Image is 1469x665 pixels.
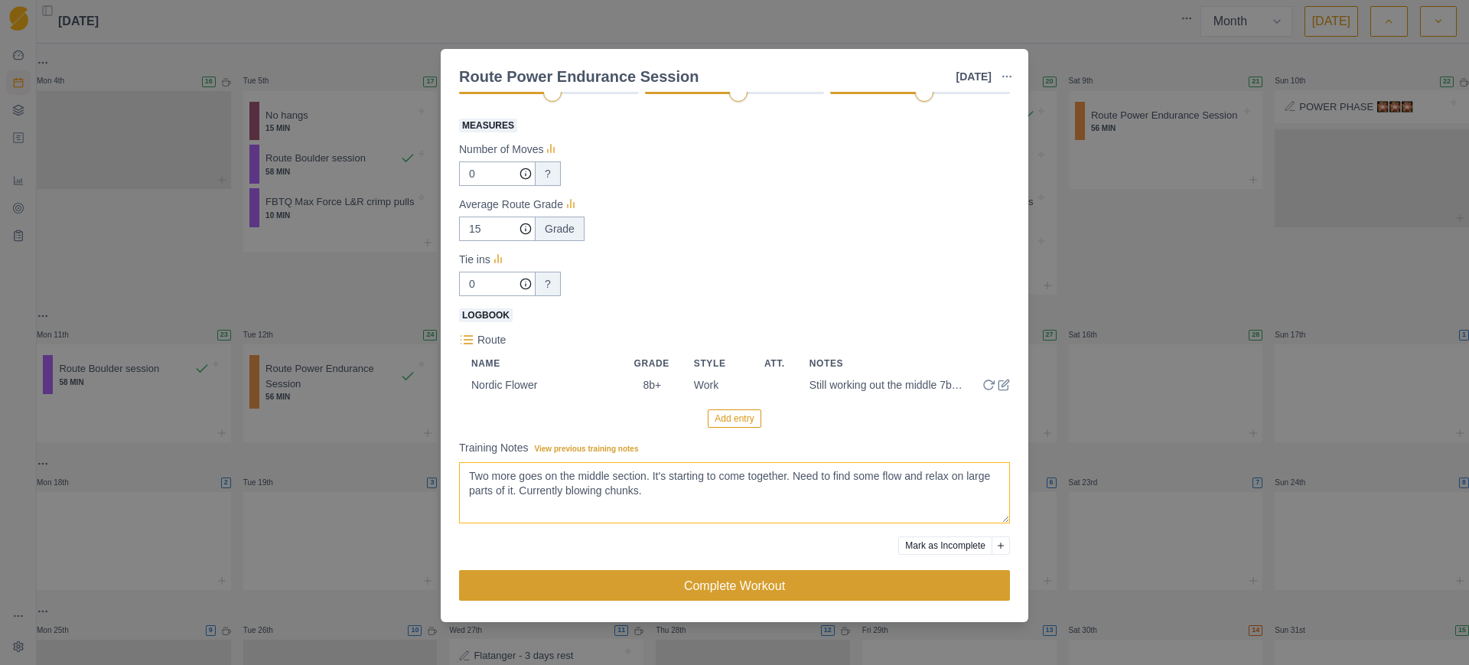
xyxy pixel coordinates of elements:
th: Name [459,354,621,373]
button: Complete Workout [459,570,1010,601]
button: Add entry [708,409,761,428]
p: Tie ins [459,252,490,268]
span: Logbook [459,308,513,322]
div: Still working out the middle 7b+ part [809,379,964,391]
th: Notes [797,354,979,373]
p: Number of Moves [459,142,543,158]
span: Measures [459,119,517,132]
span: View previous training notes [535,445,639,453]
button: Add reason [992,536,1010,555]
label: Training Notes [459,440,1001,456]
div: Nordic Flower [471,379,606,391]
td: Nordic Flower [459,373,621,397]
div: ? [535,161,561,186]
div: Grade [634,357,669,370]
div: ? [535,272,561,296]
div: Work [694,379,740,391]
p: Route [477,332,506,348]
p: Average Route Grade [459,197,563,213]
div: Grade [535,217,585,241]
th: Style [682,354,752,373]
td: Still working out the middle 7b+ part [797,373,979,397]
td: Work [682,373,752,397]
button: Mark as Incomplete [898,536,992,555]
td: 8b+ [621,373,681,397]
p: [DATE] [956,69,992,85]
div: 8b+ [634,379,669,391]
div: Att. [764,357,785,370]
div: Route Power Endurance Session [459,65,699,88]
